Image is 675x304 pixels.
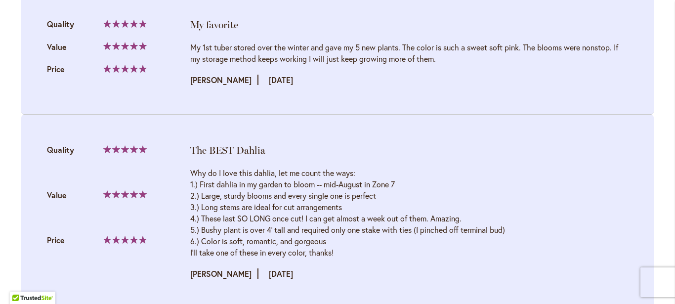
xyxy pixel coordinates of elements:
span: Value [47,42,67,52]
div: 100% [103,20,147,28]
div: 100% [103,145,147,153]
span: Quality [47,144,74,155]
div: My 1st tuber stored over the winter and gave my 5 new plants. The color is such a sweet soft pink... [190,42,628,64]
div: 100% [103,236,147,244]
div: 100% [103,190,147,198]
strong: [PERSON_NAME] [190,268,258,279]
div: 100% [103,42,147,50]
div: The BEST Dahlia [190,143,628,157]
div: Why do I love this dahlia, let me count the ways: 1.) First dahlia in my garden to bloom -- mid-A... [190,167,628,258]
div: My favorite [190,18,628,32]
span: Quality [47,19,74,29]
span: Price [47,64,65,74]
span: Value [47,190,67,200]
time: [DATE] [269,75,293,85]
time: [DATE] [269,268,293,279]
strong: [PERSON_NAME] [190,75,258,85]
iframe: Launch Accessibility Center [7,269,35,297]
div: 100% [103,65,147,73]
span: Price [47,235,65,245]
